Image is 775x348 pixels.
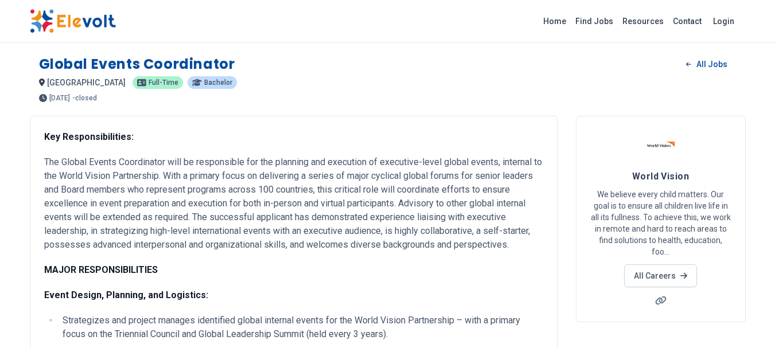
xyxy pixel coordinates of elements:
[618,12,668,30] a: Resources
[668,12,706,30] a: Contact
[571,12,618,30] a: Find Jobs
[539,12,571,30] a: Home
[44,155,543,252] p: The Global Events Coordinator will be responsible for the planning and execution of executive-lev...
[72,95,97,101] p: - closed
[624,264,697,287] a: All Careers
[677,56,736,73] a: All Jobs
[47,78,126,87] span: [GEOGRAPHIC_DATA]
[44,290,208,300] strong: Event Design, Planning, and Logistics:
[590,189,731,257] p: We believe every child matters. Our goal is to ensure all children live life in all its fullness....
[44,264,158,275] strong: MAJOR RESPONSIBILITIES
[30,9,116,33] img: Elevolt
[204,79,232,86] span: Bachelor
[149,79,178,86] span: Full-time
[39,55,235,73] h1: Global Events Coordinator
[59,314,543,341] li: Strategizes and project manages identified global internal events for the World Vision Partnershi...
[706,10,741,33] a: Login
[44,131,134,142] strong: Key Responsibilities:
[632,171,689,182] span: World Vision
[49,95,70,101] span: [DATE]
[647,130,675,159] img: World Vision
